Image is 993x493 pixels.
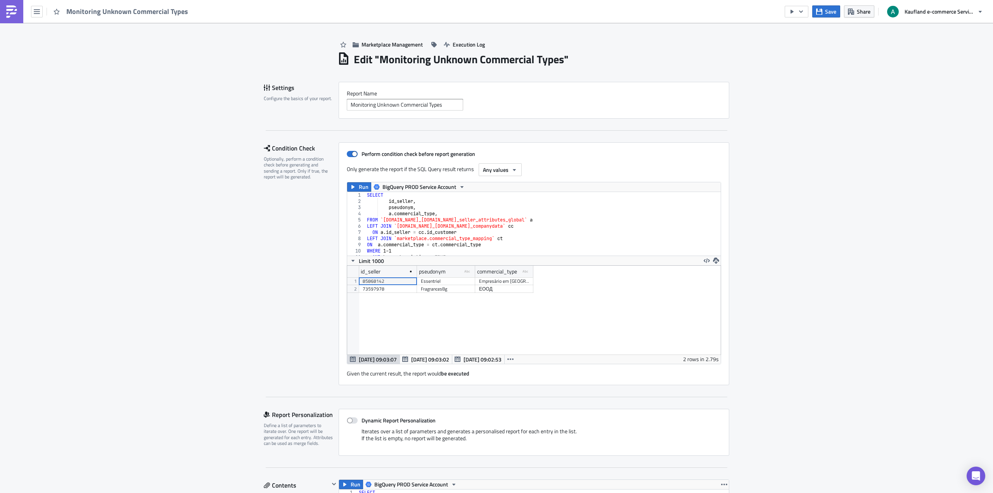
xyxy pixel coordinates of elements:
span: Kaufland e-commerce Services GmbH & Co. KG [905,7,974,16]
div: 5 [347,217,366,223]
strong: Dynamic Report Personalization [362,416,436,424]
span: [DATE] 09:03:07 [359,355,397,363]
div: Contents [264,479,329,491]
strong: be executed [441,369,469,377]
button: Marketplace Management [349,38,427,50]
div: Configure the basics of your report. [264,95,334,101]
div: FragrancesBg [421,285,471,293]
div: 10 [347,248,366,254]
button: Any values [479,163,522,176]
span: Run [359,182,368,192]
h1: Edit " Monitoring Unknown Commercial Types " [354,52,569,66]
div: 73597978 [363,285,413,293]
div: Essentriel [421,277,471,285]
span: Limit 1000 [359,257,384,265]
label: Report Nam﻿e [347,90,721,97]
span: Run [351,480,360,489]
div: Define a list of parameters to iterate over. One report will be generated for each entry. Attribu... [264,422,334,446]
span: [DATE] 09:03:02 [411,355,449,363]
button: [DATE] 09:02:53 [452,355,505,364]
div: Condition Check [264,142,339,154]
button: Run [347,182,371,192]
div: Optionally, perform a condition check before generating and sending a report. Only if true, the r... [264,156,334,180]
button: Hide content [329,479,339,489]
div: 11 [347,254,366,260]
button: Limit 1000 [347,256,387,265]
div: Given the current result, the report would [347,364,721,377]
label: Only generate the report if the SQL Query result returns [347,163,475,175]
div: id_seller [361,266,381,277]
div: ЕООД [479,285,529,293]
span: Execution Log [453,40,485,48]
img: Avatar [886,5,900,18]
div: 1 [347,192,366,198]
span: Share [857,7,870,16]
button: Execution Log [440,38,489,50]
div: 6 [347,223,366,229]
span: BigQuery PROD Service Account [374,480,448,489]
button: Kaufland e-commerce Services GmbH & Co. KG [882,3,987,20]
span: BigQuery PROD Service Account [382,182,456,192]
div: commercial_type [477,266,517,277]
button: Save [812,5,840,17]
div: 85868142 [363,277,413,285]
div: 3 [347,204,366,211]
div: 9 [347,242,366,248]
span: Any values [483,166,509,174]
div: Iterates over a list of parameters and generates a personalised report for each entry in the list... [347,428,721,448]
div: Settings [264,82,339,93]
button: BigQuery PROD Service Account [371,182,468,192]
img: PushMetrics [5,5,18,18]
button: BigQuery PROD Service Account [363,480,460,489]
span: Marketplace Management [362,40,423,48]
div: 8 [347,235,366,242]
span: Save [825,7,836,16]
strong: Perform condition check before report generation [362,150,475,158]
div: pseudonym [419,266,446,277]
div: 4 [347,211,366,217]
div: Open Intercom Messenger [967,467,985,485]
div: Empresário em [GEOGRAPHIC_DATA] Individual [479,277,529,285]
button: Share [844,5,874,17]
button: [DATE] 09:03:02 [400,355,452,364]
div: Report Personalization [264,409,339,420]
span: [DATE] 09:02:53 [464,355,502,363]
span: Monitoring Unknown Commercial Types [66,7,189,16]
div: 2 rows in 2.79s [683,355,719,364]
button: [DATE] 09:03:07 [347,355,400,364]
div: 2 [347,198,366,204]
button: Run [339,480,363,489]
div: 7 [347,229,366,235]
